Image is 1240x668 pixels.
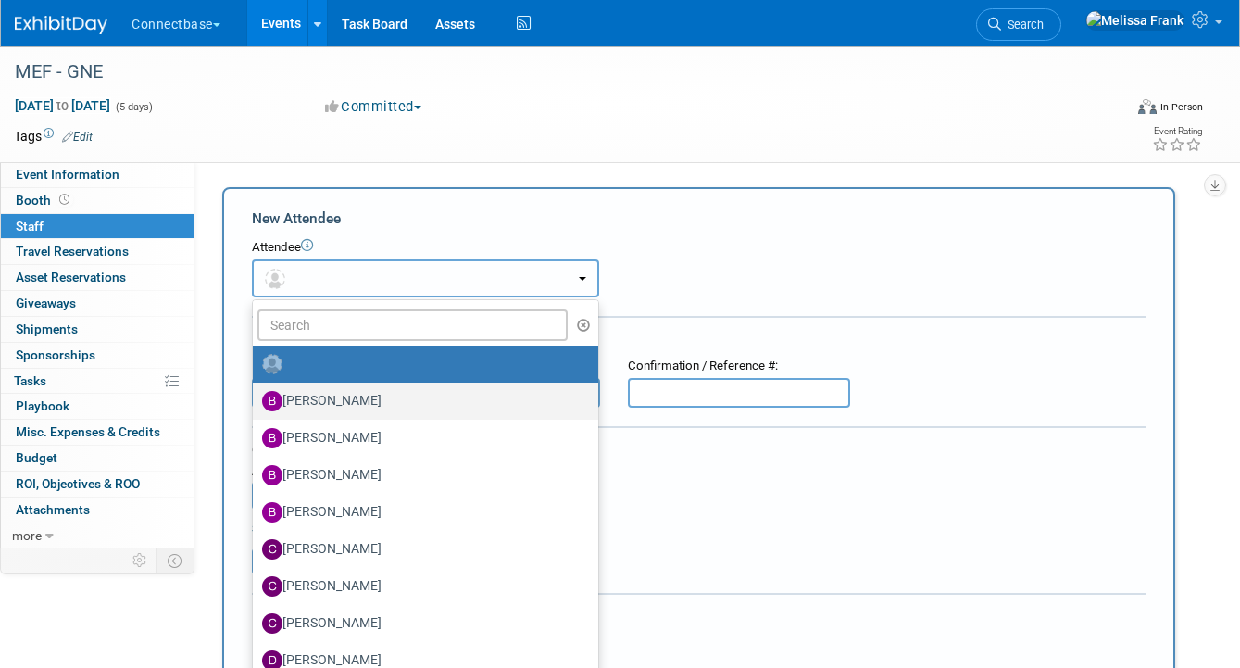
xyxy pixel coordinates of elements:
button: Committed [319,97,429,117]
span: Tasks [14,373,46,388]
span: Travel Reservations [16,244,129,258]
a: Edit [62,131,93,144]
span: Sponsorships [16,347,95,362]
div: In-Person [1159,100,1203,114]
label: [PERSON_NAME] [262,572,580,601]
span: Event Information [16,167,119,182]
a: Attachments [1,498,194,523]
a: ROI, Objectives & ROO [1,472,194,497]
label: [PERSON_NAME] [262,498,580,527]
a: Sponsorships [1,343,194,368]
a: Travel Reservations [1,239,194,264]
img: B.jpg [262,428,282,448]
span: [DATE] [DATE] [14,97,111,114]
img: C.jpg [262,613,282,634]
img: Format-Inperson.png [1138,99,1157,114]
span: Shipments [16,321,78,336]
div: Misc. Attachments & Notes [252,607,1146,625]
span: Asset Reservations [16,270,126,284]
img: B.jpg [262,502,282,523]
span: ROI, Objectives & ROO [16,476,140,491]
span: Booth not reserved yet [56,193,73,207]
td: Toggle Event Tabs [157,548,194,573]
a: Tasks [1,369,194,394]
label: [PERSON_NAME] [262,460,580,490]
td: Tags [14,127,93,145]
span: more [12,528,42,543]
a: Booth [1,188,194,213]
img: C.jpg [262,576,282,597]
label: [PERSON_NAME] [262,609,580,638]
div: Event Format [1028,96,1203,124]
img: Melissa Frank [1085,10,1184,31]
img: B.jpg [262,465,282,485]
a: Search [976,8,1061,41]
a: Playbook [1,394,194,419]
span: Misc. Expenses & Credits [16,424,160,439]
div: Event Rating [1152,127,1202,136]
span: (5 days) [114,101,153,113]
img: C.jpg [262,539,282,560]
div: Cost: [252,442,1146,460]
input: Search [257,309,568,341]
div: Registration / Ticket Info (optional) [252,330,1146,348]
label: [PERSON_NAME] [262,423,580,453]
a: Event Information [1,162,194,187]
span: Playbook [16,398,69,413]
span: to [54,98,71,113]
img: ExhibitDay [15,16,107,34]
span: Giveaways [16,296,76,310]
div: Attendee [252,239,1146,257]
img: Unassigned-User-Icon.png [262,354,282,374]
a: Asset Reservations [1,265,194,290]
div: Confirmation / Reference #: [628,358,850,375]
span: Booth [16,193,73,208]
a: Budget [1,446,194,471]
div: New Attendee [252,208,1146,229]
a: Giveaways [1,291,194,316]
span: Staff [16,219,44,233]
label: [PERSON_NAME] [262,386,580,416]
a: Staff [1,214,194,239]
span: Budget [16,450,57,465]
div: MEF - GNE [8,56,1102,89]
body: Rich Text Area. Press ALT-0 for help. [10,7,867,26]
a: Misc. Expenses & Credits [1,420,194,445]
img: B.jpg [262,391,282,411]
a: more [1,523,194,548]
span: Attachments [16,502,90,517]
span: Search [1001,18,1044,32]
a: Shipments [1,317,194,342]
label: [PERSON_NAME] [262,535,580,564]
td: Personalize Event Tab Strip [124,548,157,573]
